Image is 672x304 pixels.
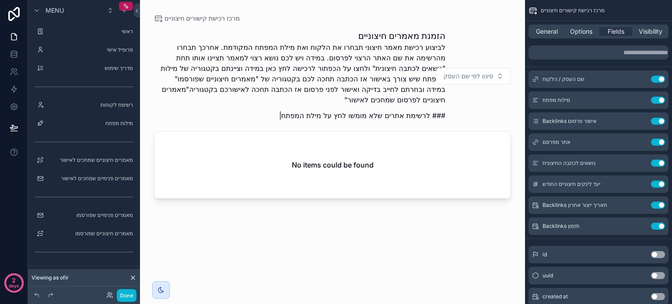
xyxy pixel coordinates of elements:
[47,175,133,182] label: מאמרים פנימיים שמחכים לאישור
[47,230,133,237] label: מאמרים חיצוניים שפורסמו
[47,157,133,164] label: מאמרים חיצוניים שמחכים לאישור
[47,28,133,35] label: ראשי
[33,227,135,241] a: מאמרים חיצוניים שפורסמו
[47,120,133,127] label: מילות מפתח
[154,30,445,42] h1: הזמנת מאמרים חיצוניים
[542,97,570,104] span: מילות מפתח
[542,251,547,258] span: id
[542,139,570,146] span: אתר מפרסם
[542,272,553,279] span: uuid
[570,27,592,36] span: Options
[542,202,607,209] span: תאריך ייצור אחרון Backlinks
[33,263,135,277] a: קטלוג אתרים חיצוניים
[12,276,16,285] p: 2
[47,46,133,53] label: פרופיל אישי
[639,27,662,36] span: Visibility
[33,208,135,222] a: מאמרים פנימיים שפורסמו
[542,160,595,167] span: נושאים לכתבה החיצונית
[542,223,580,230] span: תזמון Backlinks
[33,153,135,167] a: מאמרים חיצוניים שמחכים לאישור
[47,101,133,108] label: רשימת לקוחות
[536,27,558,36] span: General
[31,274,69,281] span: Viewing as ofir
[33,43,135,57] a: פרופיל אישי
[541,7,605,14] span: מרכז רכישת קישורים חיצוניים
[154,14,240,23] a: מרכז רכישת קישורים חיצוניים
[444,72,493,80] span: סינוו לפי שם העסק
[33,116,135,130] a: מילות מפתח
[542,76,584,83] span: שם העסק / הלקוח
[117,289,136,302] button: Done
[608,27,624,36] span: Fields
[33,61,135,75] a: מדריך שימוש
[542,118,597,125] span: אישור פרסום Backlinks
[154,110,445,121] p: ### לרשימת אתרים שלא מומשו לחץ על מילת המפתח|
[47,65,133,72] label: מדריך שימוש
[292,160,374,170] h2: No items could be found
[154,42,445,105] p: לביצוע רכישת מאמר חיצוני תבחרו את הלקוח ואת מילת המפתח המקודמת. אחרכך תבחרו מהרשימה את שם האתר הר...
[542,181,600,188] span: יעד לינקים חיצוניים החודש
[9,280,19,292] p: days
[47,212,133,219] label: מאמרים פנימיים שפורסמו
[33,171,135,185] a: מאמרים פנימיים שמחכים לאישור
[33,24,135,38] a: ראשי
[45,6,64,15] span: Menu
[436,68,511,84] button: Select Button
[164,14,240,23] span: מרכז רכישת קישורים חיצוניים
[33,98,135,112] a: רשימת לקוחות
